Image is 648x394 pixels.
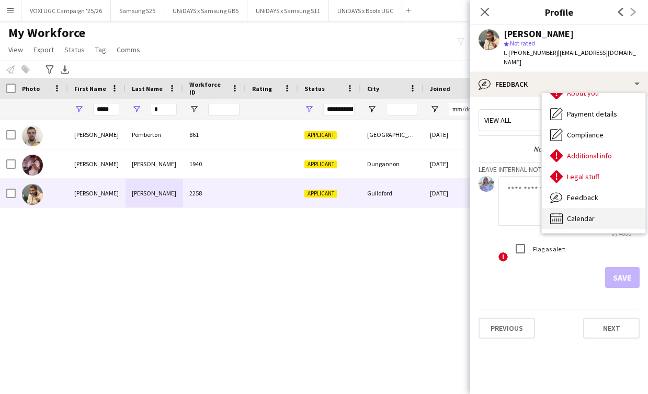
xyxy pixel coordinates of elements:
div: Additional info [542,145,645,166]
span: t. [PHONE_NUMBER] [504,49,558,56]
h3: Profile [470,5,648,19]
img: Dylan McConnachie-Pace [22,184,43,205]
span: Legal stuff [567,172,599,181]
span: Additional info [567,151,612,160]
div: [PERSON_NAME] [68,149,126,178]
div: Nothing to show [479,144,640,154]
div: Compliance [542,124,645,145]
div: [PERSON_NAME] [126,149,183,178]
span: Status [304,85,325,92]
span: City [367,85,379,92]
span: Export [33,45,54,54]
div: Feedback [542,187,645,208]
span: View [8,45,23,54]
a: View [4,43,27,56]
a: Comms [112,43,144,56]
span: My Workforce [8,25,85,41]
button: Previous [479,318,535,339]
div: Calendar [542,208,645,229]
span: Workforce ID [189,80,227,96]
input: Joined Filter Input [449,103,480,115]
span: Tag [95,45,106,54]
div: About you [542,83,645,103]
img: Dylan Pemberton [22,125,43,146]
span: Applicant [304,190,337,198]
label: Flag as alert [531,245,565,253]
input: Last Name Filter Input [151,103,177,115]
app-action-btn: Export XLSX [59,63,71,76]
span: First Name [74,85,106,92]
span: Comms [117,45,140,54]
a: Tag [91,43,110,56]
input: City Filter Input [386,103,417,115]
img: Dylan Mason [22,155,43,176]
div: Payment details [542,103,645,124]
div: [PERSON_NAME] [68,179,126,207]
button: Open Filter Menu [430,105,439,114]
button: Samsung S25 [111,1,164,21]
div: [DATE] [424,149,486,178]
div: Guildford [361,179,424,207]
div: Pemberton [126,120,183,149]
button: Open Filter Menu [304,105,314,114]
span: Feedback [567,193,598,202]
app-action-btn: Advanced filters [43,63,56,76]
button: Open Filter Menu [367,105,377,114]
span: Joined [430,85,450,92]
button: UNiDAYS x Samsung S11 [247,1,329,21]
button: Everyone9,754 [469,37,521,49]
a: Status [60,43,89,56]
a: Export [29,43,58,56]
div: [PERSON_NAME] [504,29,574,39]
div: [DATE] [424,120,486,149]
span: About you [567,88,599,98]
div: [PERSON_NAME] [68,120,126,149]
span: Photo [22,85,40,92]
input: First Name Filter Input [93,103,119,115]
button: Next [583,318,640,339]
span: Applicant [304,160,337,168]
button: Open Filter Menu [74,105,84,114]
div: [PERSON_NAME] [126,179,183,207]
button: Open Filter Menu [132,105,141,114]
span: Status [64,45,85,54]
button: UNiDAYS x Samsung GB5 [164,1,247,21]
div: Feedback [470,72,648,97]
div: Dungannon [361,149,424,178]
span: ! [498,252,508,262]
button: UNiDAYS x Boots UGC [329,1,402,21]
span: Applicant [304,131,337,139]
div: Legal stuff [542,166,645,187]
span: Last Name [132,85,163,92]
button: Open Filter Menu [189,105,199,114]
div: [DATE] [424,179,486,207]
div: 1940 [183,149,246,178]
button: VOXI UGC Campaign '25/26 [21,1,111,21]
span: Not rated [510,39,535,47]
div: 2258 [183,179,246,207]
h3: Leave internal note [479,165,640,174]
span: View all [484,115,511,125]
span: Calendar [567,214,595,223]
span: | [EMAIL_ADDRESS][DOMAIN_NAME] [504,49,636,66]
span: Compliance [567,130,604,140]
input: Workforce ID Filter Input [208,103,240,115]
div: 861 [183,120,246,149]
span: Payment details [567,109,617,119]
div: [GEOGRAPHIC_DATA] [361,120,424,149]
span: Rating [252,85,272,92]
